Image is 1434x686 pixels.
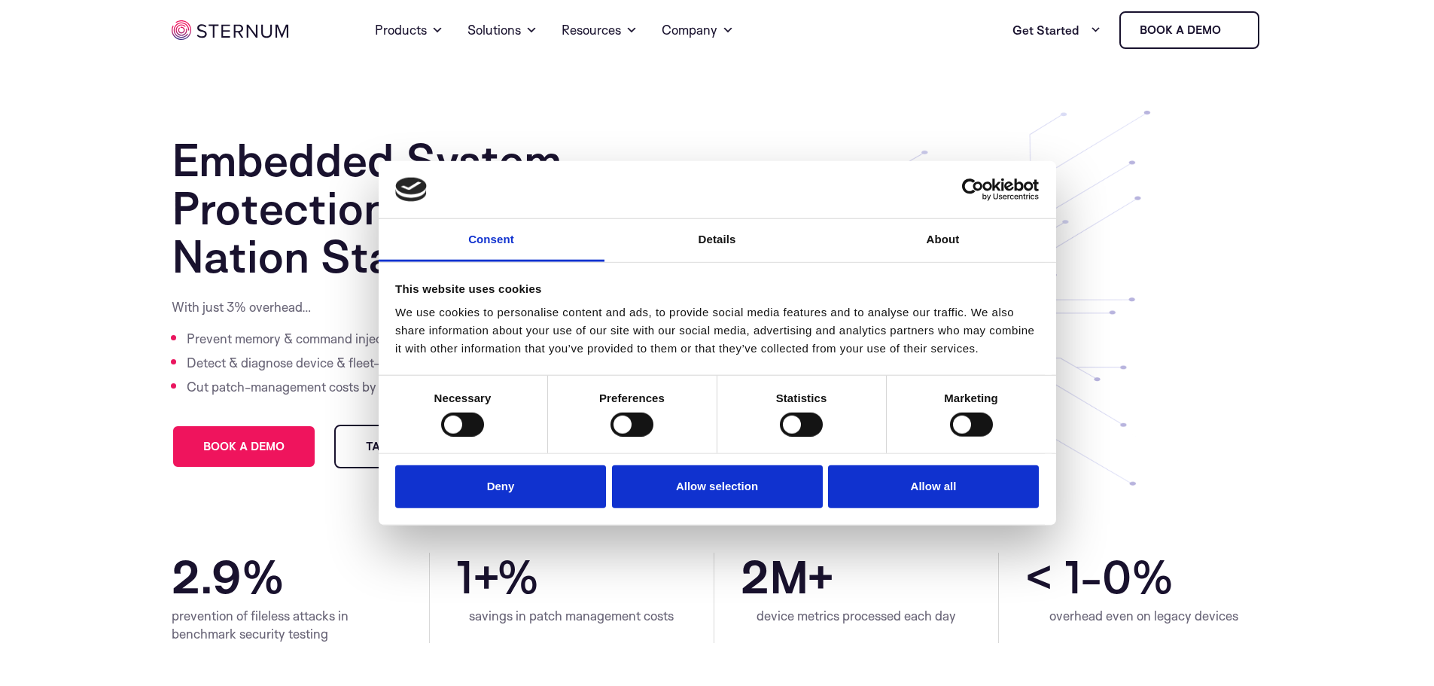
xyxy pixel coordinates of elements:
a: Get Started [1012,15,1101,45]
a: About [830,219,1056,262]
button: Allow selection [612,465,823,508]
strong: Marketing [944,392,998,404]
div: savings in patch management costs [456,607,687,625]
div: overhead even on legacy devices [1025,607,1262,625]
span: Book a demo [203,441,285,452]
a: Book a demo [1119,11,1259,49]
a: Details [604,219,830,262]
a: Products [375,3,443,57]
a: Solutions [467,3,537,57]
div: We use cookies to personalise content and ads, to provide social media features and to analyse ou... [395,303,1039,358]
strong: Statistics [776,392,827,404]
div: This website uses cookies [395,280,1039,298]
div: prevention of fileless attacks in benchmark security testing [172,607,403,643]
a: Book a demo [172,425,316,468]
button: Allow all [828,465,1039,508]
li: Cut patch-management costs by 40% [187,375,522,399]
img: sternum iot [1227,24,1239,36]
span: 2 [741,553,769,601]
a: Company [662,3,734,57]
a: Take a Platform Tour [334,425,537,468]
button: Deny [395,465,606,508]
a: Consent [379,219,604,262]
li: Prevent memory & command injection attacks in real-time [187,327,522,351]
span: 2.9 [172,553,242,601]
span: < 1- [1025,553,1102,601]
li: Detect & diagnose device & fleet-level anomalies [187,351,522,375]
a: Usercentrics Cookiebot - opens in a new window [907,178,1039,201]
p: With just 3% overhead… [172,298,522,316]
span: +% [473,553,687,601]
span: 1 [456,553,473,601]
h1: Embedded System Protection Against Nation State Attacks [172,136,687,280]
img: logo [395,178,427,202]
span: % [242,553,403,601]
span: % [1131,553,1262,601]
strong: Necessary [434,392,492,404]
span: M+ [769,553,972,601]
img: sternum iot [172,20,288,40]
span: Take a Platform Tour [366,441,505,452]
span: 0 [1102,553,1131,601]
strong: Preferences [599,392,665,404]
div: device metrics processed each day [741,607,972,625]
a: Resources [562,3,638,57]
